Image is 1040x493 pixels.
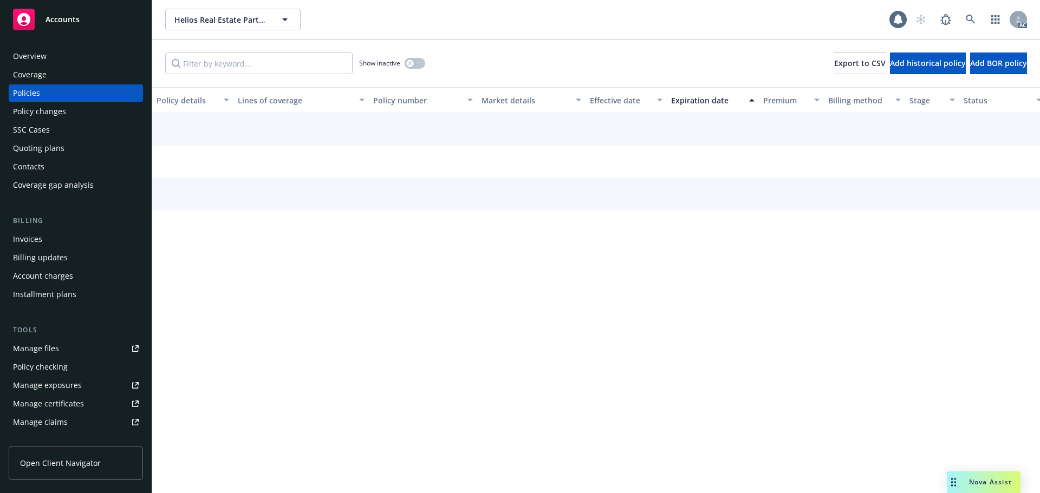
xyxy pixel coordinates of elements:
[369,87,477,113] button: Policy number
[13,103,66,120] div: Policy changes
[671,95,743,106] div: Expiration date
[238,95,353,106] div: Lines of coverage
[759,87,824,113] button: Premium
[586,87,667,113] button: Effective date
[910,9,932,30] a: Start snowing
[20,457,101,469] span: Open Client Navigator
[13,395,84,412] div: Manage certificates
[152,87,233,113] button: Policy details
[9,121,143,139] a: SSC Cases
[13,176,94,194] div: Coverage gap analysis
[9,140,143,157] a: Quoting plans
[9,103,143,120] a: Policy changes
[373,95,461,106] div: Policy number
[947,471,960,493] div: Drag to move
[13,267,73,285] div: Account charges
[13,66,47,83] div: Coverage
[13,358,68,376] div: Policy checking
[13,432,64,449] div: Manage BORs
[828,95,889,106] div: Billing method
[165,52,353,74] input: Filter by keyword...
[970,58,1027,68] span: Add BOR policy
[9,413,143,431] a: Manage claims
[905,87,959,113] button: Stage
[13,84,40,102] div: Policies
[9,215,143,226] div: Billing
[834,58,886,68] span: Export to CSV
[9,395,143,412] a: Manage certificates
[960,9,981,30] a: Search
[909,95,943,106] div: Stage
[13,121,50,139] div: SSC Cases
[9,267,143,285] a: Account charges
[359,58,400,68] span: Show inactive
[174,14,268,25] span: Helios Real Estate Partners
[13,48,47,65] div: Overview
[9,48,143,65] a: Overview
[13,140,64,157] div: Quoting plans
[9,377,143,394] a: Manage exposures
[824,87,905,113] button: Billing method
[9,176,143,194] a: Coverage gap analysis
[45,15,80,24] span: Accounts
[590,95,651,106] div: Effective date
[834,52,886,74] button: Export to CSV
[890,52,966,74] button: Add historical policy
[9,249,143,266] a: Billing updates
[947,471,1020,493] button: Nova Assist
[964,95,1030,106] div: Status
[9,286,143,303] a: Installment plans
[9,231,143,248] a: Invoices
[13,231,42,248] div: Invoices
[9,4,143,35] a: Accounts
[970,52,1027,74] button: Add BOR policy
[9,325,143,336] div: Tools
[13,249,68,266] div: Billing updates
[165,9,301,30] button: Helios Real Estate Partners
[13,413,68,431] div: Manage claims
[969,477,1012,487] span: Nova Assist
[482,95,569,106] div: Market details
[13,158,44,175] div: Contacts
[477,87,586,113] button: Market details
[763,95,808,106] div: Premium
[935,9,957,30] a: Report a Bug
[667,87,759,113] button: Expiration date
[9,432,143,449] a: Manage BORs
[9,158,143,175] a: Contacts
[9,340,143,357] a: Manage files
[9,358,143,376] a: Policy checking
[233,87,369,113] button: Lines of coverage
[157,95,217,106] div: Policy details
[13,340,59,357] div: Manage files
[13,377,82,394] div: Manage exposures
[985,9,1006,30] a: Switch app
[9,66,143,83] a: Coverage
[890,58,966,68] span: Add historical policy
[13,286,76,303] div: Installment plans
[9,84,143,102] a: Policies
